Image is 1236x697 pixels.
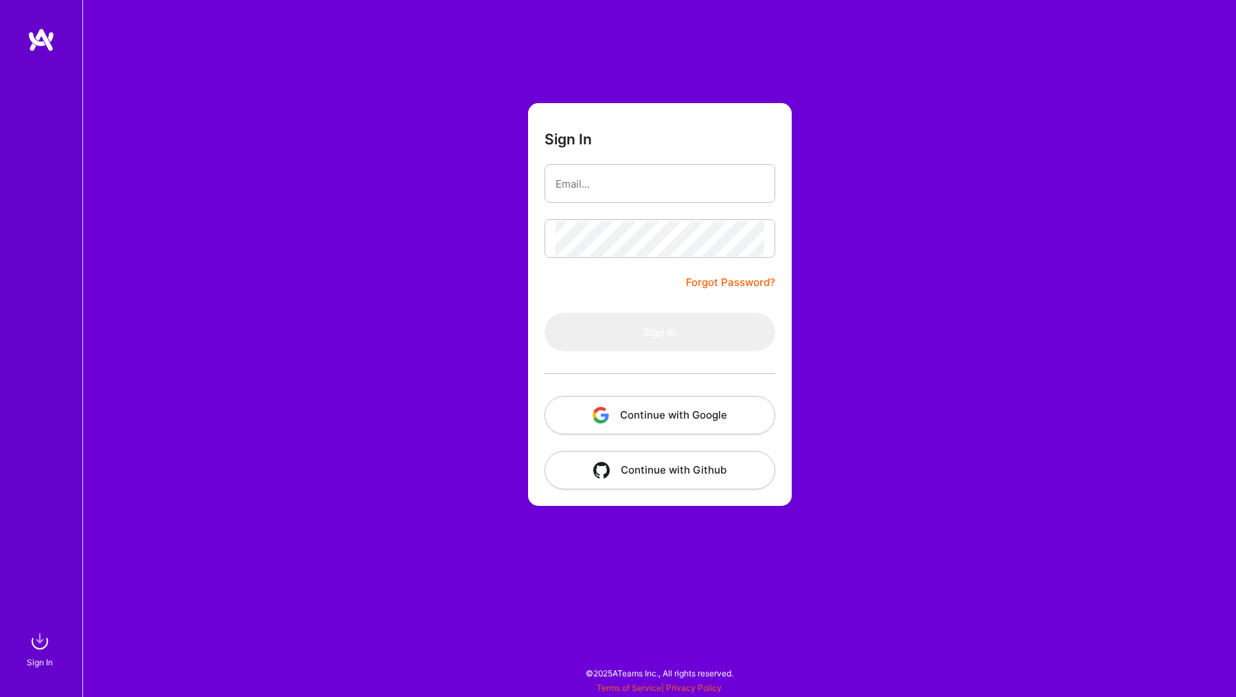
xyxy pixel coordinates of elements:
[26,628,54,655] img: sign in
[82,656,1236,690] div: © 2025 ATeams Inc., All rights reserved.
[29,628,54,670] a: sign inSign In
[545,451,775,489] button: Continue with Github
[556,166,764,201] input: Email...
[27,27,55,52] img: logo
[597,683,661,693] a: Terms of Service
[545,313,775,351] button: Sign In
[597,683,722,693] span: |
[545,396,775,434] button: Continue with Google
[666,683,722,693] a: Privacy Policy
[686,274,775,291] a: Forgot Password?
[593,407,609,423] img: icon
[27,655,53,670] div: Sign In
[545,131,592,148] h3: Sign In
[593,462,610,478] img: icon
